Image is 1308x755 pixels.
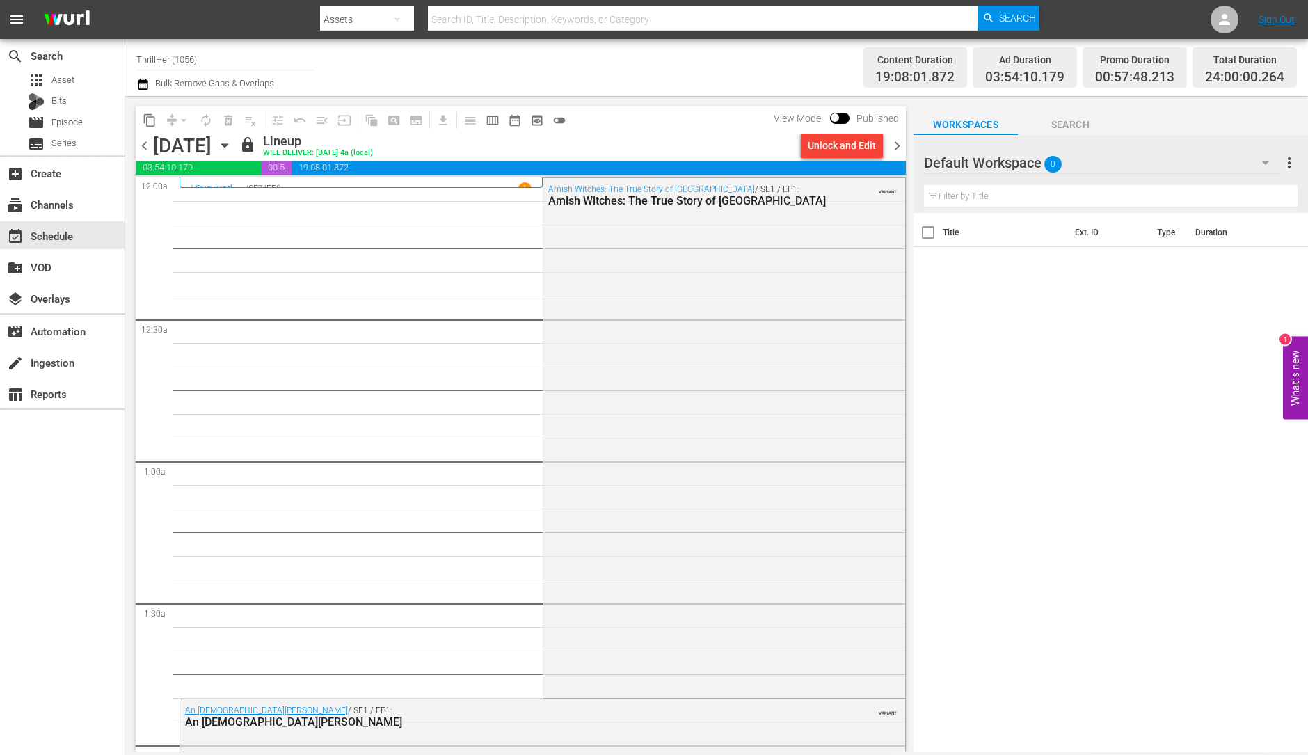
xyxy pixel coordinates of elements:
[383,109,405,132] span: Create Search Block
[1283,336,1308,419] button: Open Feedback Widget
[985,50,1064,70] div: Ad Duration
[185,706,824,729] div: / SE1 / EP1:
[808,133,876,158] div: Unlock and Edit
[28,114,45,131] span: Episode
[51,136,77,150] span: Series
[8,11,25,28] span: menu
[1205,50,1284,70] div: Total Duration
[508,113,522,127] span: date_range_outlined
[427,106,454,134] span: Download as CSV
[548,184,755,194] a: Amish Witches: The True Story of [GEOGRAPHIC_DATA]
[239,109,262,132] span: Clear Lineup
[136,137,153,154] span: chevron_left
[526,109,548,132] span: View Backup
[262,106,289,134] span: Customize Events
[1259,14,1295,25] a: Sign Out
[333,109,356,132] span: Update Metadata from Key Asset
[143,113,157,127] span: content_copy
[51,94,67,108] span: Bits
[356,106,383,134] span: Refresh All Search Blocks
[530,113,544,127] span: preview_outlined
[1149,213,1187,252] th: Type
[292,161,906,175] span: 19:08:01.872
[924,143,1282,182] div: Default Workspace
[263,149,373,158] div: WILL DELIVER: [DATE] 4a (local)
[217,109,239,132] span: Select an event to delete
[481,109,504,132] span: Week Calendar View
[153,78,274,88] span: Bulk Remove Gaps & Overlaps
[548,194,831,207] div: Amish Witches: The True Story of [GEOGRAPHIC_DATA]
[999,6,1036,31] span: Search
[248,184,266,193] p: SE7 /
[28,72,45,88] span: Asset
[51,116,83,129] span: Episode
[185,706,348,715] a: An [DEMOGRAPHIC_DATA][PERSON_NAME]
[33,3,100,36] img: ans4CAIJ8jUAAAAAAAAAAAAAAAAAAAAAAAAgQb4GAAAAAAAAAAAAAAAAAAAAAAAAJMjXAAAAAAAAAAAAAAAAAAAAAAAAgAT5G...
[263,134,373,149] div: Lineup
[1067,213,1149,252] th: Ext. ID
[7,166,24,182] span: Create
[28,136,45,152] span: Series
[7,355,24,372] span: Ingestion
[801,133,883,158] button: Unlock and Edit
[7,386,24,403] span: Reports
[1044,150,1062,179] span: 0
[1281,146,1298,180] button: more_vert
[879,183,897,194] span: VARIANT
[875,50,955,70] div: Content Duration
[239,136,256,153] span: lock
[875,70,955,86] span: 19:08:01.872
[1279,333,1291,344] div: 1
[1018,116,1122,134] span: Search
[486,113,500,127] span: calendar_view_week_outlined
[153,134,212,157] div: [DATE]
[51,73,74,87] span: Asset
[978,6,1039,31] button: Search
[266,184,281,193] p: EP2
[161,109,195,132] span: Remove Gaps & Overlaps
[850,113,906,124] span: Published
[7,197,24,214] span: Channels
[523,184,527,193] p: 1
[7,48,24,65] span: Search
[191,183,245,194] a: I Survived . . .
[136,161,261,175] span: 03:54:10.179
[245,184,248,193] p: /
[1205,70,1284,86] span: 24:00:00.264
[311,109,333,132] span: Fill episodes with ad slates
[504,109,526,132] span: Month Calendar View
[28,93,45,110] div: Bits
[943,213,1067,252] th: Title
[1095,70,1174,86] span: 00:57:48.213
[888,137,906,154] span: chevron_right
[7,291,24,308] span: Overlays
[830,113,840,122] span: Toggle to switch from Published to Draft view.
[1095,50,1174,70] div: Promo Duration
[7,324,24,340] span: Automation
[1281,154,1298,171] span: more_vert
[195,109,217,132] span: Loop Content
[548,184,831,207] div: / SE1 / EP1:
[767,113,830,124] span: View Mode:
[185,715,824,729] div: An [DEMOGRAPHIC_DATA][PERSON_NAME]
[548,109,571,132] span: 24 hours Lineup View is OFF
[7,228,24,245] span: Schedule
[914,116,1018,134] span: Workspaces
[289,109,311,132] span: Revert to Primary Episode
[1187,213,1270,252] th: Duration
[138,109,161,132] span: Copy Lineup
[552,113,566,127] span: toggle_off
[261,161,292,175] span: 00:57:48.213
[985,70,1064,86] span: 03:54:10.179
[454,106,481,134] span: Day Calendar View
[879,704,897,715] span: VARIANT
[7,260,24,276] span: VOD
